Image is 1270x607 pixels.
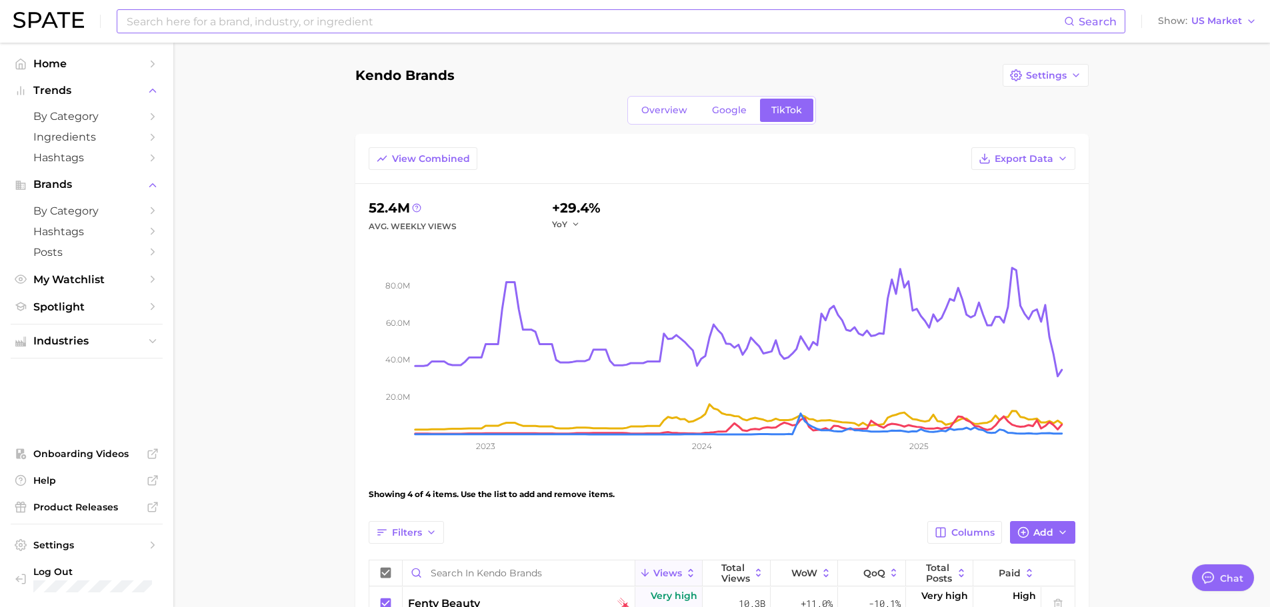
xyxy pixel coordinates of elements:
[838,560,905,586] button: QoQ
[369,476,1075,513] div: Showing 4 of 4 items. Use the list to add and remove items.
[999,568,1021,578] span: Paid
[403,560,635,586] input: Search in Kendo Brands
[635,560,703,586] button: Views
[33,335,140,347] span: Industries
[11,53,163,74] a: Home
[921,588,968,604] span: Very high
[995,153,1053,165] span: Export Data
[1155,13,1260,30] button: ShowUS Market
[653,568,682,578] span: Views
[630,99,699,122] a: Overview
[33,179,140,191] span: Brands
[1191,17,1242,25] span: US Market
[712,105,747,116] span: Google
[33,246,140,259] span: Posts
[386,392,410,402] tspan: 20.0m
[33,501,140,513] span: Product Releases
[385,354,410,364] tspan: 40.0m
[1010,521,1075,544] button: Add
[1013,588,1036,604] span: High
[33,273,140,286] span: My Watchlist
[971,147,1075,170] button: Export Data
[11,535,163,555] a: Settings
[369,197,457,219] div: 52.4m
[33,57,140,70] span: Home
[13,12,84,28] img: SPATE
[33,85,140,97] span: Trends
[125,10,1064,33] input: Search here for a brand, industry, or ingredient
[33,131,140,143] span: Ingredients
[33,151,140,164] span: Hashtags
[33,225,140,238] span: Hashtags
[771,105,802,116] span: TikTok
[33,301,140,313] span: Spotlight
[721,562,750,584] span: Total Views
[771,560,838,586] button: WoW
[1158,17,1187,25] span: Show
[33,448,140,460] span: Onboarding Videos
[703,560,770,586] button: Total Views
[11,127,163,147] a: Ingredients
[386,318,410,328] tspan: 60.0m
[11,497,163,517] a: Product Releases
[701,99,758,122] a: Google
[926,562,953,584] span: Total Posts
[11,175,163,195] button: Brands
[11,147,163,168] a: Hashtags
[552,219,581,230] button: YoY
[33,566,193,578] span: Log Out
[1003,64,1089,87] button: Settings
[1033,527,1053,538] span: Add
[651,588,697,604] span: Very high
[11,81,163,101] button: Trends
[369,147,477,170] button: View Combined
[760,99,813,122] a: TikTok
[369,521,444,544] button: Filters
[33,474,140,486] span: Help
[552,219,567,230] span: YoY
[11,444,163,464] a: Onboarding Videos
[11,269,163,290] a: My Watchlist
[641,105,687,116] span: Overview
[11,470,163,490] a: Help
[1026,70,1067,81] span: Settings
[552,197,601,219] div: +29.4%
[476,441,495,451] tspan: 2023
[33,205,140,217] span: by Category
[791,568,817,578] span: WoW
[1079,15,1117,28] span: Search
[11,562,163,596] a: Log out. Currently logged in with e-mail jessica.barrett@kendobrands.com.
[11,242,163,263] a: Posts
[33,539,140,551] span: Settings
[385,281,410,291] tspan: 80.0m
[11,331,163,351] button: Industries
[11,201,163,221] a: by Category
[392,527,422,538] span: Filters
[33,110,140,123] span: by Category
[909,441,928,451] tspan: 2025
[355,68,455,83] h1: Kendo Brands
[11,221,163,242] a: Hashtags
[927,521,1001,544] button: Columns
[691,441,711,451] tspan: 2024
[11,297,163,317] a: Spotlight
[369,219,457,235] div: Avg. Weekly Views
[392,153,470,165] span: View Combined
[863,568,885,578] span: QoQ
[973,560,1041,586] button: Paid
[11,106,163,127] a: by Category
[906,560,973,586] button: Total Posts
[951,527,995,538] span: Columns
